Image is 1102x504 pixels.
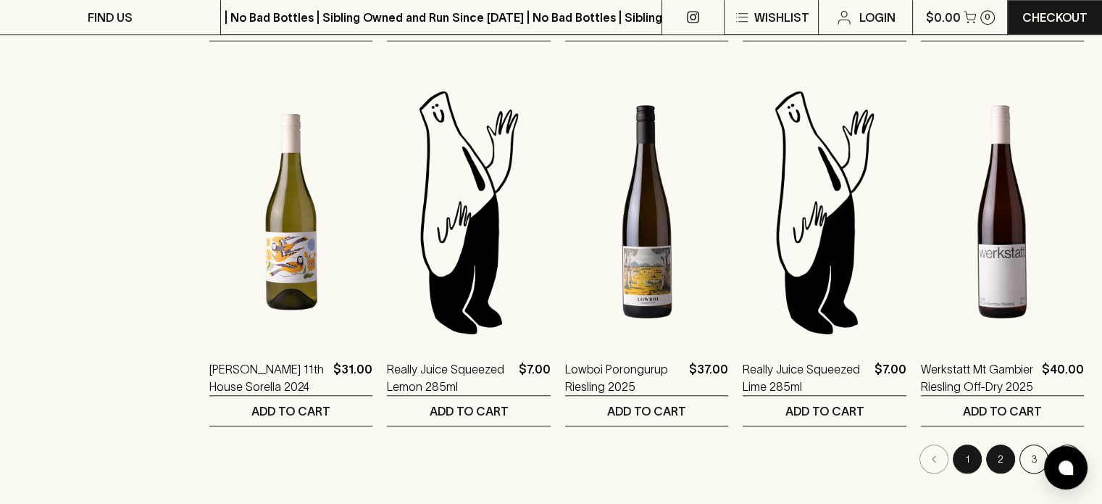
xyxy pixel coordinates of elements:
p: $7.00 [874,360,906,395]
button: ADD TO CART [387,396,550,426]
p: Wishlist [754,9,809,26]
button: page 1 [953,445,982,474]
p: ADD TO CART [430,402,509,420]
button: Go to page 3 [1019,445,1048,474]
p: ADD TO CART [607,402,686,420]
a: Really Juice Squeezed Lemon 285ml [387,360,512,395]
button: Go to page 2 [986,445,1015,474]
button: Go to next page [1053,445,1082,474]
p: $0.00 [926,9,961,26]
p: $40.00 [1042,360,1084,395]
a: Werkstatt Mt Gambier Riesling Off-Dry 2025 [921,360,1036,395]
p: $37.00 [689,360,728,395]
img: Blackhearts & Sparrows Man [743,85,906,339]
button: ADD TO CART [565,396,728,426]
p: Checkout [1022,9,1088,26]
button: ADD TO CART [209,396,372,426]
p: 0 [985,13,990,21]
p: ADD TO CART [251,402,330,420]
nav: pagination navigation [209,445,1084,474]
p: ADD TO CART [785,402,864,420]
p: $31.00 [333,360,372,395]
a: [PERSON_NAME] 11th House Sorella 2024 [209,360,327,395]
img: Little Frances 11th House Sorella 2024 [209,85,372,339]
button: ADD TO CART [921,396,1084,426]
p: $7.00 [519,360,551,395]
p: FIND US [88,9,133,26]
p: Login [859,9,895,26]
button: ADD TO CART [743,396,906,426]
img: Werkstatt Mt Gambier Riesling Off-Dry 2025 [921,85,1084,339]
img: bubble-icon [1059,460,1073,475]
img: Lowboi Porongurup Riesling 2025 [565,85,728,339]
img: Blackhearts & Sparrows Man [387,85,550,339]
p: ADD TO CART [963,402,1042,420]
a: Really Juice Squeezed Lime 285ml [743,360,868,395]
a: Lowboi Porongurup Riesling 2025 [565,360,683,395]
